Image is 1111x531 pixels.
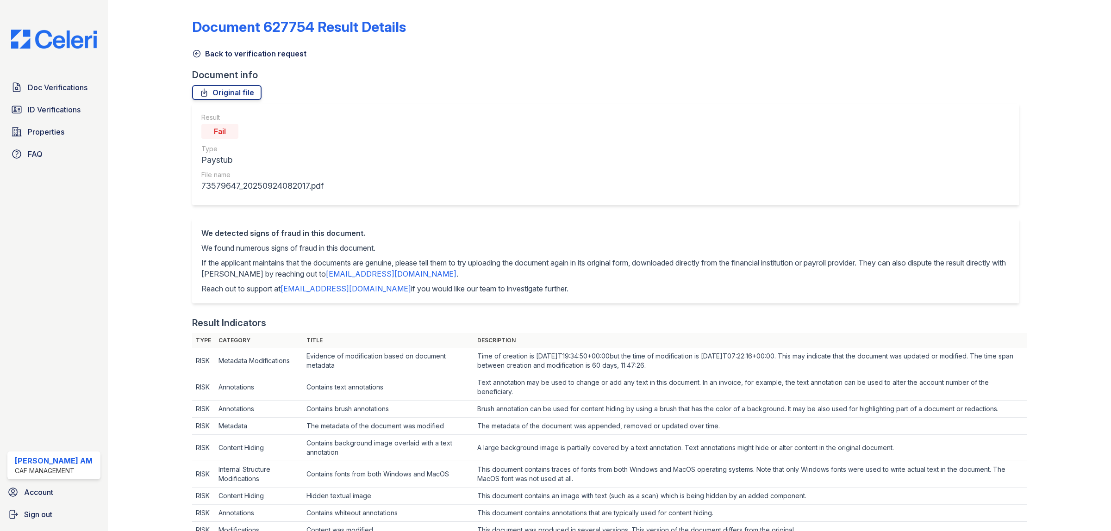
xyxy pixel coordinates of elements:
th: Category [215,333,303,348]
p: Reach out to support at if you would like our team to investigate further. [201,283,1010,294]
td: Contains whiteout annotations [303,505,474,522]
td: RISK [192,461,215,488]
td: Annotations [215,374,303,401]
img: CE_Logo_Blue-a8612792a0a2168367f1c8372b55b34899dd931a85d93a1a3d3e32e68fde9ad4.png [4,30,104,49]
td: Text annotation may be used to change or add any text in this document. In an invoice, for exampl... [474,374,1027,401]
td: RISK [192,505,215,522]
div: File name [201,170,324,179]
td: This document contains an image with text (such as a scan) which is being hidden by an added comp... [474,488,1027,505]
a: Back to verification request [192,48,306,59]
td: RISK [192,435,215,461]
a: FAQ [7,145,100,163]
div: We detected signs of fraud in this document. [201,228,1010,239]
td: Contains text annotations [303,374,474,401]
span: Account [24,487,53,498]
td: Hidden textual image [303,488,474,505]
td: RISK [192,374,215,401]
td: Contains background image overlaid with a text annotation [303,435,474,461]
td: Metadata Modifications [215,348,303,374]
a: Properties [7,123,100,141]
a: Document 627754 Result Details [192,19,406,35]
div: Result [201,113,324,122]
a: [EMAIL_ADDRESS][DOMAIN_NAME] [326,269,456,278]
a: ID Verifications [7,100,100,119]
td: Metadata [215,418,303,435]
td: Content Hiding [215,488,303,505]
span: FAQ [28,148,43,160]
td: Content Hiding [215,435,303,461]
span: Doc Verifications [28,82,87,93]
div: [PERSON_NAME] AM [15,455,93,466]
th: Type [192,333,215,348]
td: RISK [192,488,215,505]
th: Description [474,333,1027,348]
a: Sign out [4,505,104,524]
span: Properties [28,126,64,137]
td: Evidence of modification based on document metadata [303,348,474,374]
td: The metadata of the document was modified [303,418,474,435]
td: Contains brush annotations [303,401,474,418]
a: Doc Verifications [7,78,100,97]
span: Sign out [24,509,52,520]
td: A large background image is partially covered by a text annotation. Text annotations might hide o... [474,435,1027,461]
td: Annotations [215,401,303,418]
a: Account [4,483,104,501]
td: Internal Structure Modifications [215,461,303,488]
td: RISK [192,418,215,435]
div: Document info [192,68,1027,81]
td: The metadata of the document was appended, removed or updated over time. [474,418,1027,435]
a: Original file [192,85,262,100]
td: Contains fonts from both Windows and MacOS [303,461,474,488]
td: This document contains traces of fonts from both Windows and MacOS operating systems. Note that o... [474,461,1027,488]
div: Fail [201,124,238,139]
div: 73579647_20250924082017.pdf [201,179,324,192]
td: Annotations [215,505,303,522]
a: [EMAIL_ADDRESS][DOMAIN_NAME] [281,284,411,293]
th: Title [303,333,474,348]
span: ID Verifications [28,104,81,115]
div: Paystub [201,154,324,167]
td: This document contains annotations that are typically used for content hiding. [474,505,1027,522]
div: Result Indicators [192,316,266,329]
span: . [456,269,458,278]
p: We found numerous signs of fraud in this document. [201,242,1010,253]
div: Type [201,144,324,154]
p: If the applicant maintains that the documents are genuine, please tell them to try uploading the ... [201,257,1010,279]
div: CAF Management [15,466,93,475]
td: Time of creation is [DATE]T19:34:50+00:00but the time of modification is [DATE]T07:22:16+00:00. T... [474,348,1027,374]
td: Brush annotation can be used for content hiding by using a brush that has the color of a backgrou... [474,401,1027,418]
td: RISK [192,401,215,418]
td: RISK [192,348,215,374]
